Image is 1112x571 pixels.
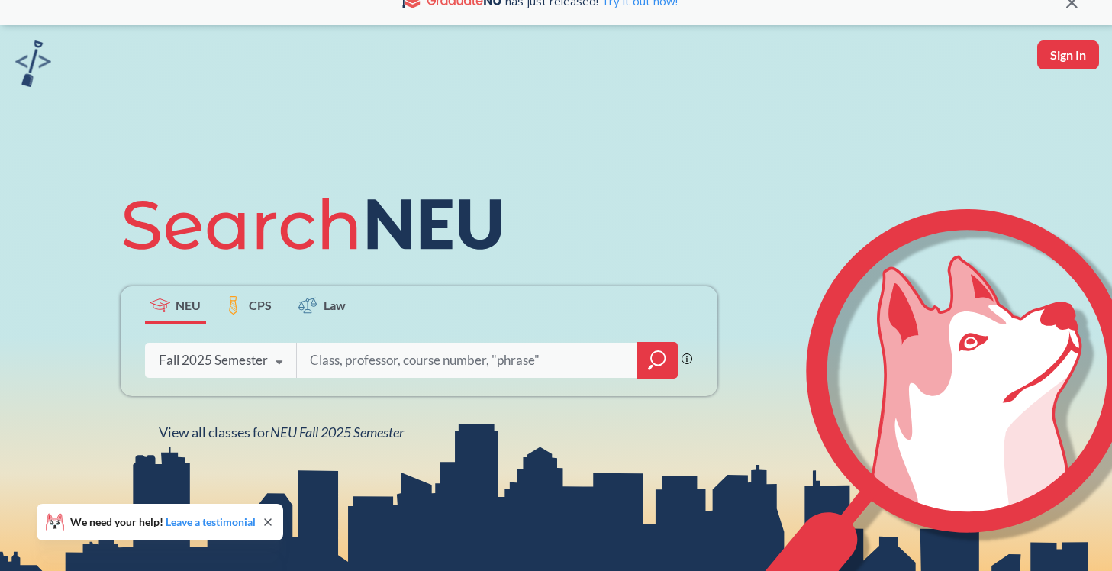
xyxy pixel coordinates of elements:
img: sandbox logo [15,40,51,87]
span: Law [324,296,346,314]
a: sandbox logo [15,40,51,92]
div: magnifying glass [637,342,678,379]
span: NEU [176,296,201,314]
div: Fall 2025 Semester [159,352,268,369]
a: Leave a testimonial [166,515,256,528]
span: CPS [249,296,272,314]
svg: magnifying glass [648,350,666,371]
button: Sign In [1037,40,1099,69]
span: We need your help! [70,517,256,527]
span: View all classes for [159,424,404,440]
input: Class, professor, course number, "phrase" [308,344,626,376]
span: NEU Fall 2025 Semester [270,424,404,440]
